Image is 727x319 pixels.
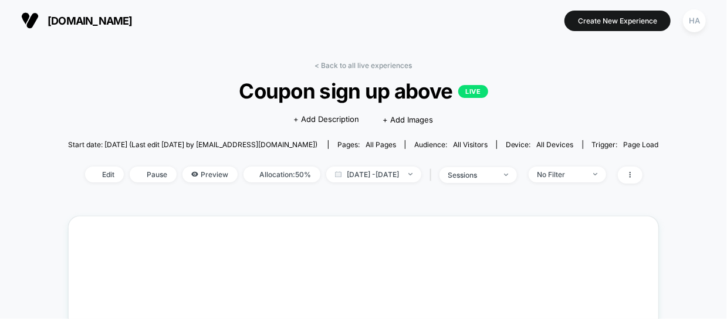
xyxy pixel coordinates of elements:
img: Visually logo [21,12,39,29]
div: sessions [448,171,495,179]
div: No Filter [537,170,584,179]
div: Audience: [414,140,488,149]
span: Preview [182,167,238,182]
span: all pages [366,140,396,149]
span: | [427,167,439,184]
span: Edit [85,167,124,182]
span: Coupon sign up above [98,79,630,103]
img: end [593,173,597,175]
div: Pages: [337,140,396,149]
span: Page Load [624,140,659,149]
span: all devices [537,140,574,149]
span: [DOMAIN_NAME] [48,15,133,27]
div: Trigger: [592,140,659,149]
a: < Back to all live experiences [315,61,412,70]
span: Pause [130,167,177,182]
span: [DATE] - [DATE] [326,167,421,182]
img: end [408,173,412,175]
span: Allocation: 50% [244,167,320,182]
div: HA [683,9,706,32]
span: Start date: [DATE] (Last edit [DATE] by [EMAIL_ADDRESS][DOMAIN_NAME]) [68,140,317,149]
button: HA [679,9,709,33]
button: [DOMAIN_NAME] [18,11,136,30]
p: LIVE [458,85,488,98]
span: Device: [496,140,583,149]
span: + Add Description [293,114,359,125]
button: Create New Experience [564,11,671,31]
span: All Visitors [453,140,488,149]
img: calendar [335,171,341,177]
span: + Add Images [383,115,433,124]
img: end [504,174,508,176]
